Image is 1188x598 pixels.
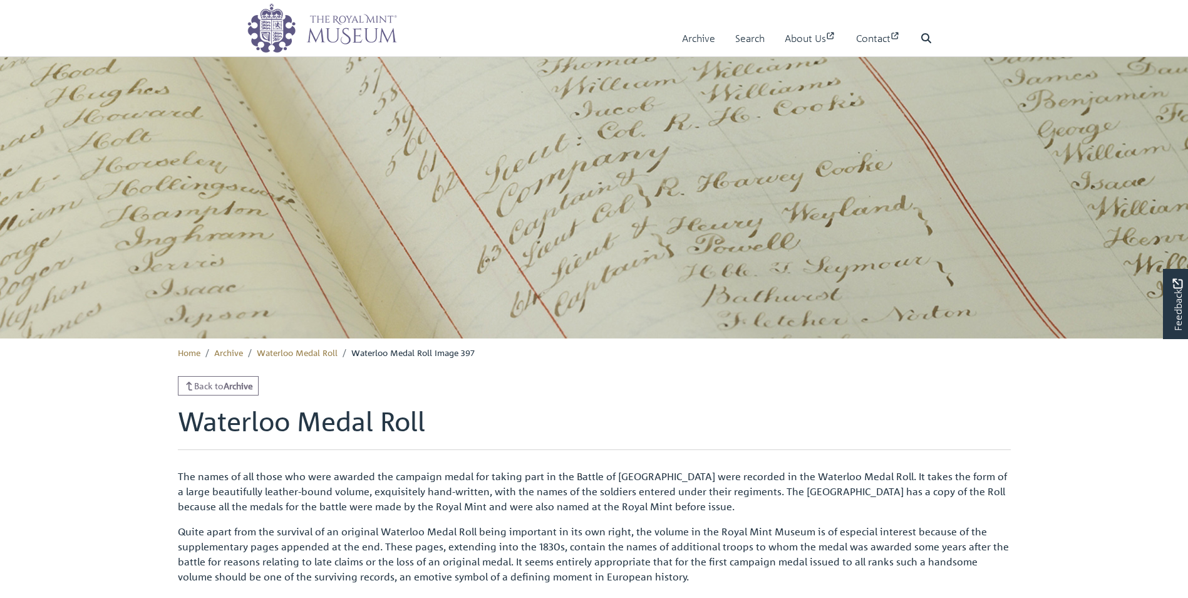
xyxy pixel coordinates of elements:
[178,347,200,358] a: Home
[257,347,338,358] a: Waterloo Medal Roll
[351,347,475,358] span: Waterloo Medal Roll Image 397
[682,21,715,56] a: Archive
[1170,279,1185,331] span: Feedback
[1163,269,1188,339] a: Would you like to provide feedback?
[785,21,836,56] a: About Us
[178,406,1011,449] h1: Waterloo Medal Roll
[856,21,901,56] a: Contact
[214,347,243,358] a: Archive
[247,3,397,53] img: logo_wide.png
[178,525,1009,583] span: Quite apart from the survival of an original Waterloo Medal Roll being important in its own right...
[735,21,765,56] a: Search
[178,376,259,396] a: Back toArchive
[178,470,1007,513] span: The names of all those who were awarded the campaign medal for taking part in the Battle of [GEOG...
[224,380,253,391] strong: Archive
